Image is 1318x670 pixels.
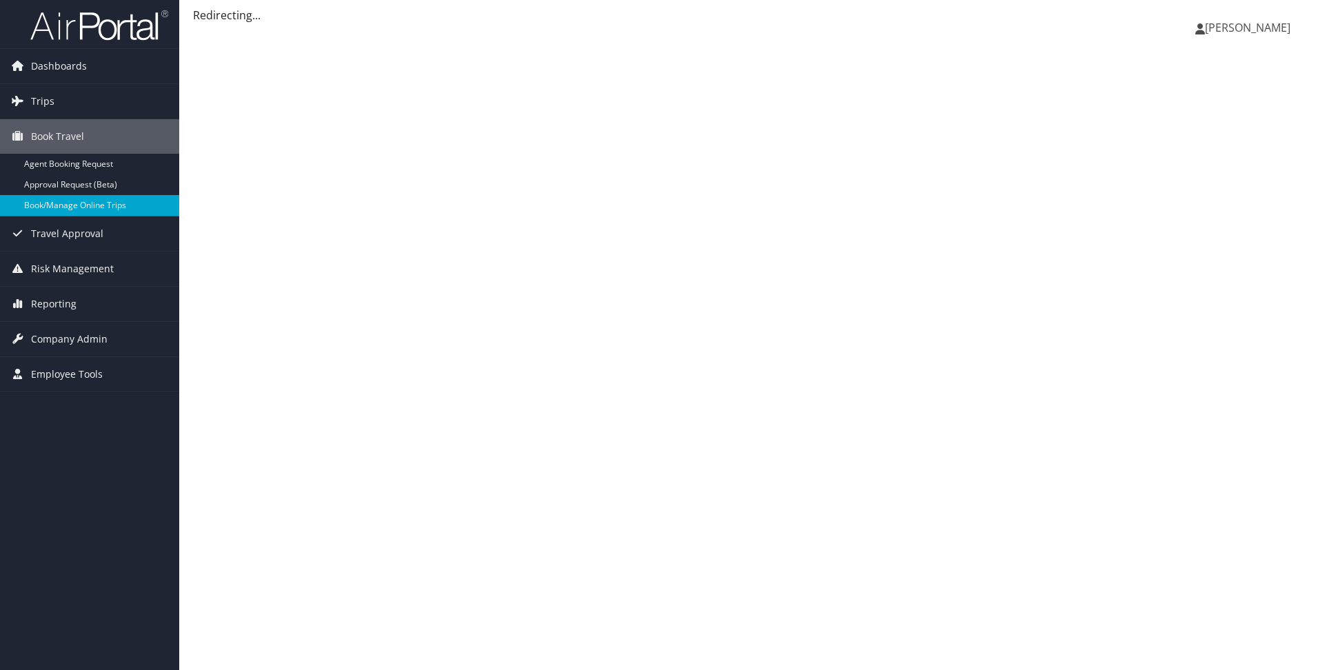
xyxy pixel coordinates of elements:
span: Employee Tools [31,357,103,392]
img: airportal-logo.png [30,9,168,41]
span: Trips [31,84,54,119]
span: Dashboards [31,49,87,83]
span: [PERSON_NAME] [1205,20,1290,35]
span: Risk Management [31,252,114,286]
a: [PERSON_NAME] [1195,7,1304,48]
span: Book Travel [31,119,84,154]
span: Travel Approval [31,216,103,251]
span: Reporting [31,287,77,321]
div: Redirecting... [193,7,1304,23]
span: Company Admin [31,322,108,356]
